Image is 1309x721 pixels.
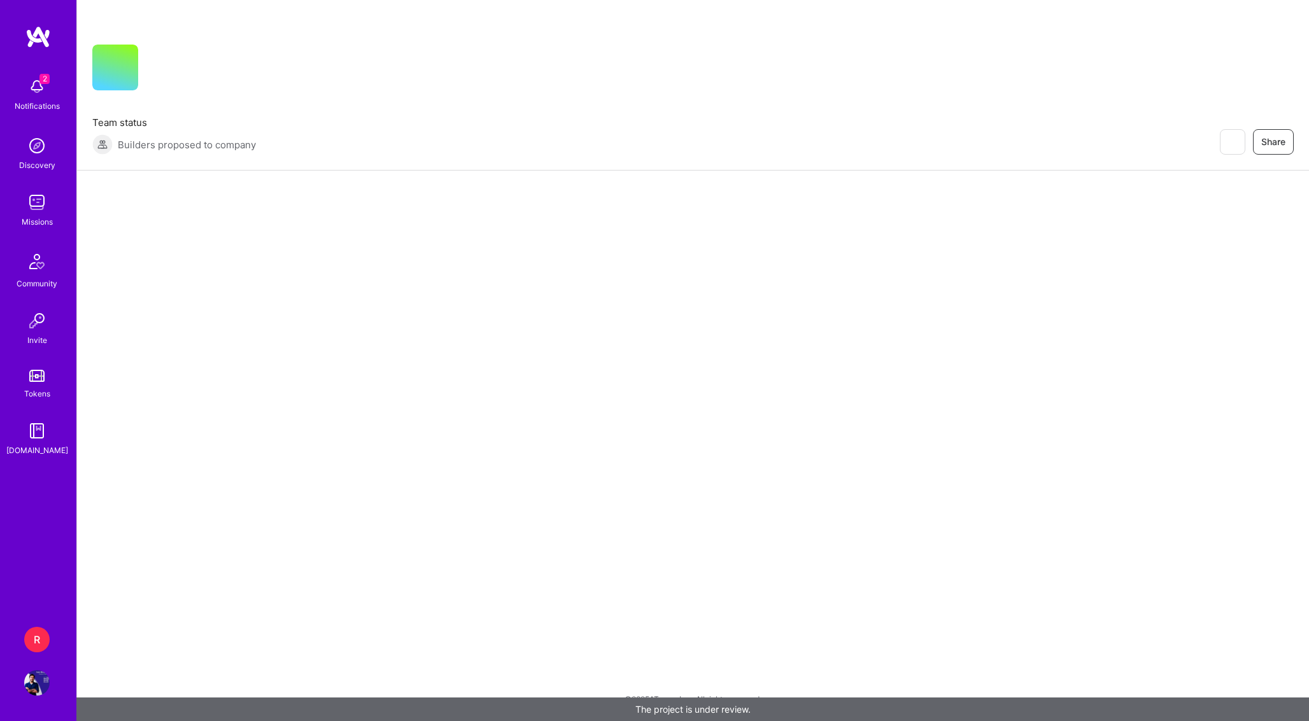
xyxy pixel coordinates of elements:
img: Community [22,246,52,277]
span: 2 [39,74,50,84]
span: Team status [92,116,256,129]
div: Notifications [15,99,60,113]
button: Share [1253,129,1294,155]
i: icon CompanyGray [153,65,164,75]
img: discovery [24,133,50,158]
img: logo [25,25,51,48]
a: R [21,627,53,652]
div: [DOMAIN_NAME] [6,444,68,457]
div: Invite [27,333,47,347]
img: bell [24,74,50,99]
img: Builders proposed to company [92,134,113,155]
img: User Avatar [24,670,50,696]
a: User Avatar [21,670,53,696]
div: Discovery [19,158,55,172]
div: The project is under review. [76,697,1309,721]
img: guide book [24,418,50,444]
div: Community [17,277,57,290]
img: Invite [24,308,50,333]
img: teamwork [24,190,50,215]
span: Share [1261,136,1285,148]
i: icon EyeClosed [1227,137,1237,147]
div: R [24,627,50,652]
div: Tokens [24,387,50,400]
img: tokens [29,370,45,382]
span: Builders proposed to company [118,138,256,151]
div: Missions [22,215,53,228]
